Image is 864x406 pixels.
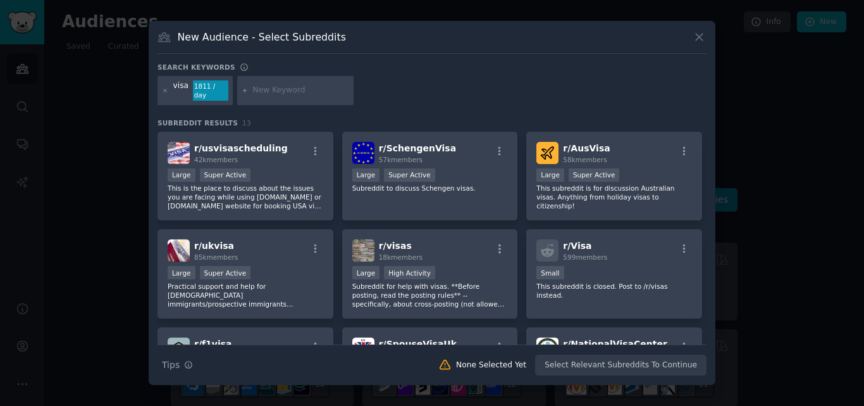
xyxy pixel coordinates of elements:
[536,282,692,300] p: This subreddit is closed. Post to /r/visas instead.
[352,239,374,262] img: visas
[178,30,346,44] h3: New Audience - Select Subreddits
[194,253,238,261] span: 85k members
[352,338,374,360] img: SpouseVisaUk
[168,142,190,164] img: usvisascheduling
[194,143,288,153] span: r/ usvisascheduling
[352,168,380,182] div: Large
[536,266,564,279] div: Small
[352,142,374,164] img: SchengenVisa
[379,253,423,261] span: 18k members
[563,253,607,261] span: 599 members
[157,354,197,376] button: Tips
[563,339,667,349] span: r/ NationalVisaCenter
[563,241,591,251] span: r/ Visa
[352,282,508,308] p: Subreddit for help with visas. **Before posting, read the posting rules** -- specifically, about ...
[352,266,380,279] div: Large
[563,156,607,163] span: 58k members
[379,156,423,163] span: 57k members
[194,339,232,349] span: r/ f1visa
[536,184,692,210] p: This subreddit is for discussion Australian visas. Anything from holiday visas to citizenship!
[194,156,238,163] span: 42k members
[173,80,189,101] div: visa
[200,266,251,279] div: Super Active
[569,168,620,182] div: Super Active
[379,143,457,153] span: r/ SchengenVisa
[242,119,251,127] span: 13
[536,142,559,164] img: AusVisa
[193,80,228,101] div: 1811 / day
[168,282,323,308] p: Practical support and help for [DEMOGRAPHIC_DATA] immigrants/prospective immigrants navigating ma...
[168,239,190,262] img: ukvisa
[157,118,238,127] span: Subreddit Results
[384,266,435,279] div: High Activity
[194,241,234,251] span: r/ ukvisa
[157,63,235,72] h3: Search keywords
[456,360,526,371] div: None Selected Yet
[168,168,195,182] div: Large
[384,168,435,182] div: Super Active
[162,358,180,372] span: Tips
[168,184,323,210] p: This is the place to discuss about the issues you are facing while using [DOMAIN_NAME] or [DOMAIN...
[168,266,195,279] div: Large
[536,338,559,360] img: NationalVisaCenter
[563,143,610,153] span: r/ AusVisa
[168,338,190,360] img: f1visa
[379,241,412,251] span: r/ visas
[379,339,457,349] span: r/ SpouseVisaUk
[253,85,349,96] input: New Keyword
[536,168,564,182] div: Large
[352,184,508,193] p: Subreddit to discuss Schengen visas.
[200,168,251,182] div: Super Active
